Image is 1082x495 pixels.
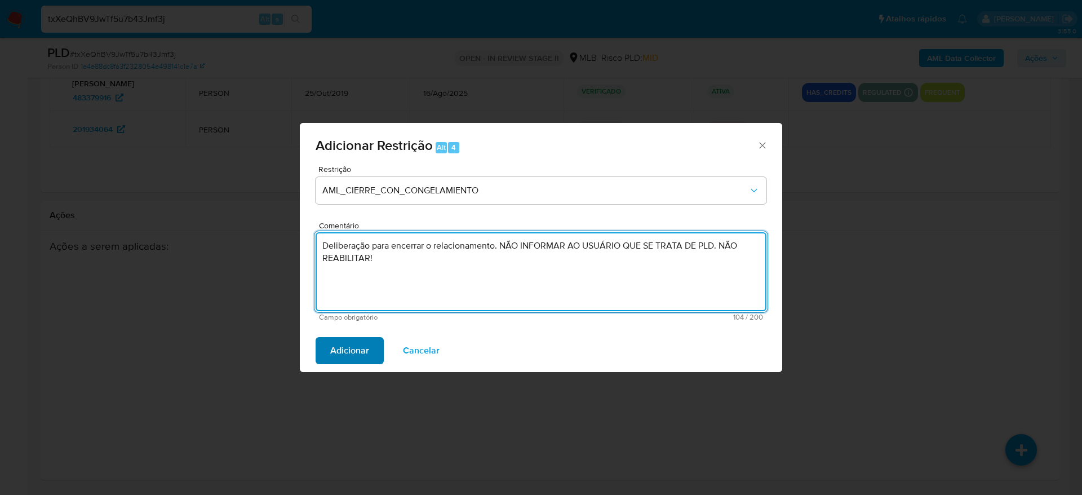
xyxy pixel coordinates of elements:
[316,135,433,155] span: Adicionar Restrição
[757,140,767,150] button: Fechar a janela
[403,338,440,363] span: Cancelar
[316,337,384,364] button: Adicionar
[322,185,748,196] span: AML_CIERRE_CON_CONGELAMIENTO
[388,337,454,364] button: Cancelar
[437,142,446,153] span: Alt
[541,313,763,321] span: Máximo de 200 caracteres
[451,142,456,153] span: 4
[316,232,766,311] textarea: Deliberação para encerrar o relacionamento. NÃO INFORMAR AO USUÁRIO QUE SE TRATA DE PLD. NÃO REAB...
[316,177,766,204] button: Restriction
[319,313,541,321] span: Campo obrigatório
[319,222,770,230] span: Comentário
[318,165,769,173] span: Restrição
[330,338,369,363] span: Adicionar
